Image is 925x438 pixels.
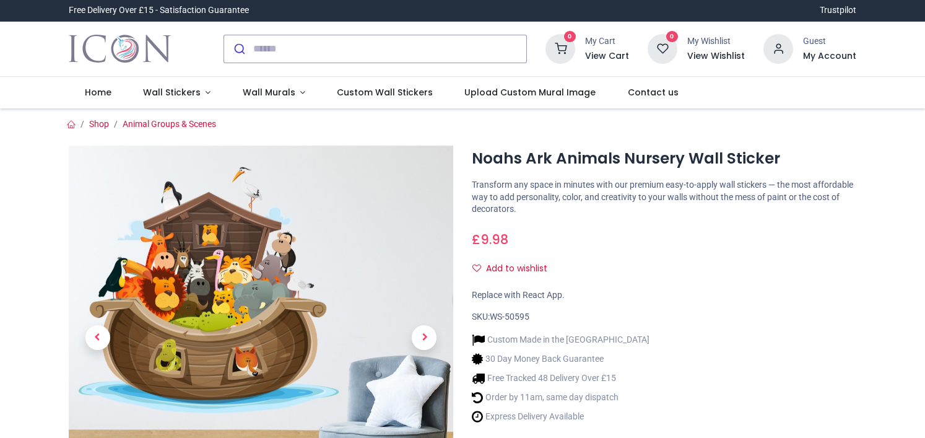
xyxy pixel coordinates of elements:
[545,43,575,53] a: 0
[227,77,321,109] a: Wall Murals
[687,35,745,48] div: My Wishlist
[127,77,227,109] a: Wall Stickers
[687,50,745,63] a: View Wishlist
[123,119,216,129] a: Animal Groups & Scenes
[143,86,201,99] span: Wall Stickers
[472,353,649,366] li: 30 Day Money Back Guarantee
[224,35,253,63] button: Submit
[69,4,249,17] div: Free Delivery Over £15 - Satisfaction Guarantee
[628,86,679,99] span: Contact us
[89,119,109,129] a: Shop
[648,43,677,53] a: 0
[564,31,576,43] sup: 0
[472,289,856,302] div: Replace with React App.
[472,311,856,323] div: SKU:
[820,4,856,17] a: Trustpilot
[337,86,433,99] span: Custom Wall Stickers
[464,86,596,99] span: Upload Custom Mural Image
[85,325,110,350] span: Previous
[472,148,856,169] h1: Noahs Ark Animals Nursery Wall Sticker
[472,179,856,216] p: Transform any space in minutes with our premium easy-to-apply wall stickers — the most affordable...
[490,312,529,322] span: WS-50595
[69,32,171,66] a: Logo of Icon Wall Stickers
[472,258,558,279] button: Add to wishlistAdd to wishlist
[85,86,111,99] span: Home
[480,230,508,248] span: 9.98
[803,50,856,63] a: My Account
[472,372,649,385] li: Free Tracked 48 Delivery Over £15
[472,410,649,423] li: Express Delivery Available
[472,264,481,273] i: Add to wishlist
[803,35,856,48] div: Guest
[472,230,508,248] span: £
[472,333,649,346] li: Custom Made in the [GEOGRAPHIC_DATA]
[69,32,171,66] img: Icon Wall Stickers
[666,31,678,43] sup: 0
[243,86,295,99] span: Wall Murals
[472,391,649,404] li: Order by 11am, same day dispatch
[585,35,629,48] div: My Cart
[585,50,629,63] a: View Cart
[412,325,436,350] span: Next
